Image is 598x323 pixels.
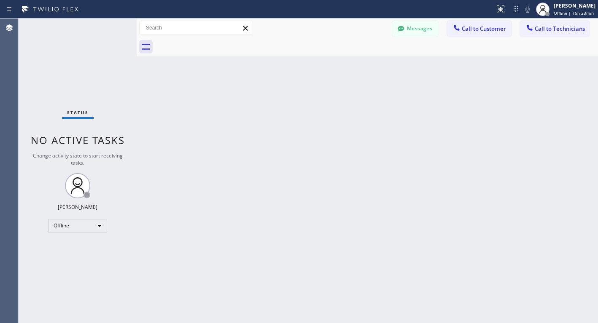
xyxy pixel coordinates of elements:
div: [PERSON_NAME] [554,2,595,9]
div: Offline [48,219,107,232]
span: Call to Technicians [535,25,585,32]
span: Change activity state to start receiving tasks. [33,152,123,166]
button: Call to Customer [447,21,512,37]
span: No active tasks [31,133,125,147]
div: [PERSON_NAME] [58,203,97,211]
button: Call to Technicians [520,21,590,37]
span: Status [67,109,89,115]
span: Offline | 15h 23min [554,10,594,16]
span: Call to Customer [462,25,506,32]
button: Messages [392,21,439,37]
input: Search [140,21,253,35]
button: Mute [522,3,533,15]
